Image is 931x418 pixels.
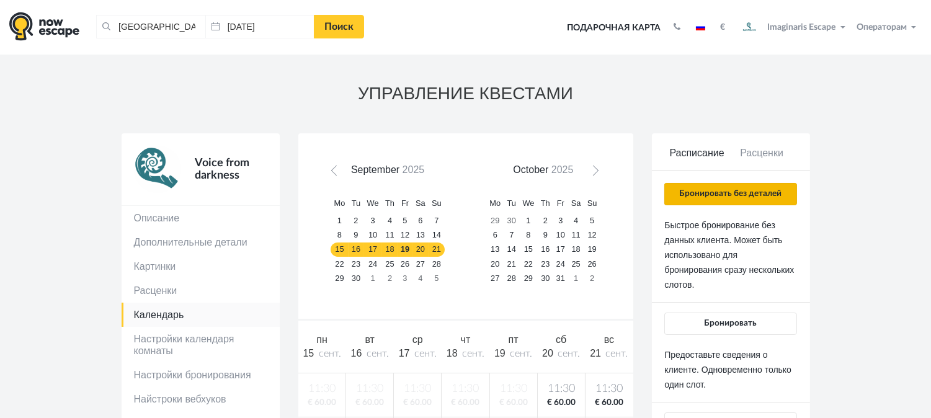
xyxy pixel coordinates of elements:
a: 11 [382,228,398,242]
a: 19 [398,242,412,257]
a: Найстроки вебхуков [122,387,280,411]
a: 2 [382,271,398,285]
a: 31 [553,271,568,285]
a: Описание [122,206,280,230]
a: 8 [331,228,348,242]
a: 23 [349,257,364,271]
a: 9 [349,228,364,242]
a: 5 [398,214,412,228]
span: сент. [414,349,437,358]
a: 1 [519,214,538,228]
a: 4 [382,214,398,228]
a: 29 [331,271,348,285]
button: € [714,21,731,33]
a: Next [584,164,602,182]
a: Настройки бронирования [122,363,280,387]
a: Поиск [314,15,364,38]
a: 11 [568,228,584,242]
p: Быстрое бронирование без данных клиента. Может быть использовано для бронирования сразу нескольки... [664,218,796,292]
a: 21 [504,257,519,271]
img: ru.jpg [696,24,705,30]
a: 1 [331,214,348,228]
span: Monday [489,198,501,208]
span: сент. [367,349,389,358]
span: 20 [542,348,553,358]
span: 18 [447,348,458,358]
a: 7 [429,214,445,228]
a: 27 [486,271,504,285]
span: Sunday [587,198,597,208]
a: Расценки [122,278,280,303]
span: October [513,164,548,175]
a: 4 [568,214,584,228]
a: 2 [538,214,553,228]
a: Дополнительные детали [122,230,280,254]
span: € 60.00 [540,397,582,409]
a: 26 [584,257,600,271]
a: 17 [553,242,568,257]
a: 3 [398,271,412,285]
a: 22 [331,257,348,271]
a: 5 [429,271,445,285]
a: 28 [504,271,519,285]
a: 1 [363,271,382,285]
a: 30 [538,271,553,285]
span: Prev [333,168,343,178]
a: 8 [519,228,538,242]
a: 2 [349,214,364,228]
span: 17 [399,348,410,358]
button: Бронировать [664,313,796,335]
span: сб [556,334,566,345]
a: 7 [504,228,519,242]
a: 28 [429,257,445,271]
a: 26 [398,257,412,271]
a: 22 [519,257,538,271]
a: 16 [538,242,553,257]
span: сент. [319,349,341,358]
a: 15 [331,242,348,257]
span: Saturday [571,198,581,208]
span: Tuesday [507,198,516,208]
a: 10 [363,228,382,242]
a: 20 [486,257,504,271]
a: 30 [349,271,364,285]
a: 16 [349,242,364,257]
span: ср [412,334,423,345]
a: Подарочная карта [563,14,665,42]
div: Voice from darkness [181,146,267,193]
span: сент. [606,349,628,358]
a: 25 [568,257,584,271]
span: 11:30 [588,381,631,397]
span: € 60.00 [588,397,631,409]
a: 29 [486,214,504,228]
a: 24 [553,257,568,271]
a: Prev [329,164,347,182]
a: 10 [553,228,568,242]
span: сент. [510,349,532,358]
a: 2 [584,271,600,285]
a: Расценки [729,146,795,171]
input: Город или название квеста [96,15,205,38]
a: 13 [486,242,504,257]
button: Imaginaris Escape [734,15,851,40]
span: September [351,164,399,175]
span: Friday [557,198,564,208]
a: 3 [553,214,568,228]
span: 2025 [403,164,425,175]
span: Wednesday [367,198,379,208]
span: пн [316,334,327,345]
span: Sunday [432,198,442,208]
span: 19 [494,348,506,358]
a: 9 [538,228,553,242]
a: 12 [584,228,600,242]
a: 20 [412,242,429,257]
span: 15 [303,348,314,358]
a: 29 [519,271,538,285]
span: Wednesday [522,198,534,208]
strong: € [720,23,725,32]
a: 6 [412,214,429,228]
a: 5 [584,214,600,228]
span: Thursday [541,198,550,208]
span: Tuesday [352,198,360,208]
span: Next [588,168,598,178]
